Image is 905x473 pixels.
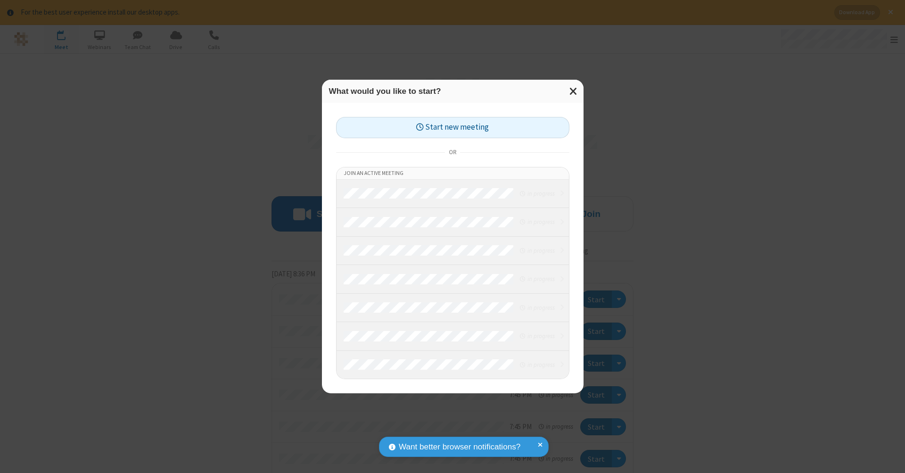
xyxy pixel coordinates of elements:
em: in progress [520,189,554,198]
button: Close modal [564,80,584,103]
span: Want better browser notifications? [399,441,520,453]
em: in progress [520,274,554,283]
em: in progress [520,217,554,226]
span: or [445,146,460,159]
h3: What would you like to start? [329,87,576,96]
em: in progress [520,332,554,340]
em: in progress [520,303,554,312]
li: Join an active meeting [337,167,569,180]
em: in progress [520,246,554,255]
button: Start new meeting [336,117,569,138]
em: in progress [520,360,554,369]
